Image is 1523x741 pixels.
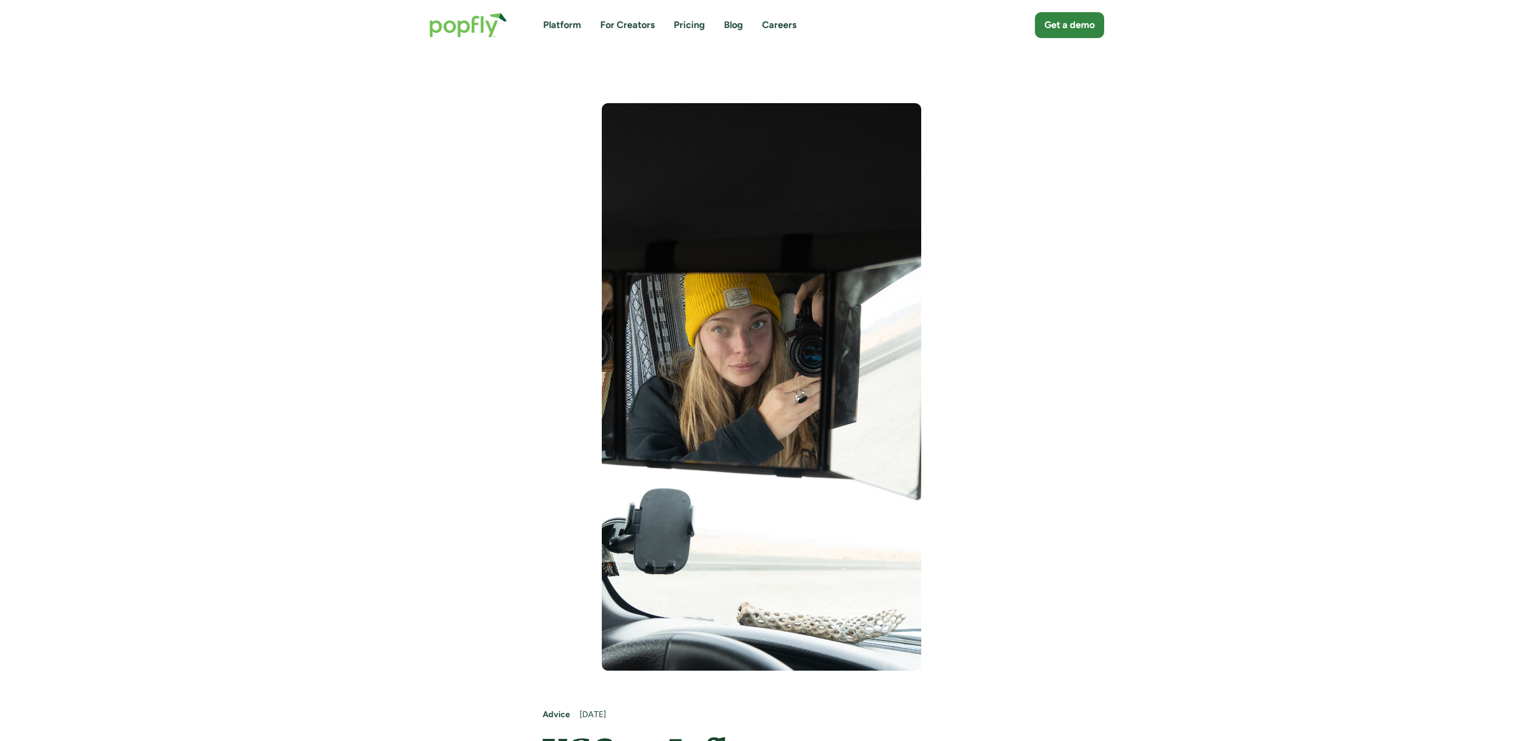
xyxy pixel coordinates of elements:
[419,2,518,48] a: home
[724,19,743,32] a: Blog
[1035,12,1104,38] a: Get a demo
[543,19,581,32] a: Platform
[762,19,796,32] a: Careers
[543,709,570,720] a: Advice
[580,709,981,720] div: [DATE]
[1044,19,1095,32] div: Get a demo
[543,709,570,719] strong: Advice
[674,19,705,32] a: Pricing
[600,19,655,32] a: For Creators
